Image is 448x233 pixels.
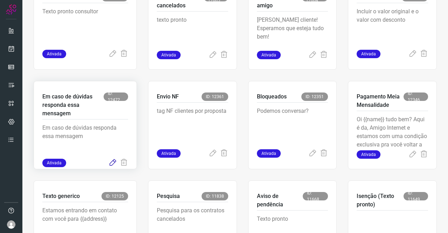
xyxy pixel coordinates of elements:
p: Aviso de pendência [257,192,303,209]
span: ID: 12361 [202,92,228,101]
span: Ativada [42,50,66,58]
img: avatar-user-boy.jpg [7,220,15,229]
p: Em caso de dúvidas responda essa mensagem [42,92,104,118]
p: Texto pronto consultor [42,7,128,42]
p: Isenção (Texto pronto) [357,192,404,209]
span: Ativada [157,51,181,59]
p: Texto generico [42,192,80,200]
p: Em caso de dúvidas responda essa mensagem [42,124,128,159]
span: ID: 12125 [101,192,128,200]
p: Pagamento Meia Mensalidade [357,92,404,109]
p: Oi {{name}} tudo bem? Aqui é da, Amigo Internet e estamos com uma condição exclusiva pra você vol... [357,115,428,150]
p: tag NF clientes por proposta [157,107,228,142]
p: [PERSON_NAME] cliente! Esperamos que esteja tudo bem! [257,16,328,51]
span: ID: 11649 [404,192,428,200]
p: Incluir o valor original e o valor com desconto [357,7,428,42]
span: Ativada [357,50,380,58]
span: ID: 11668 [303,192,328,200]
span: Ativada [257,149,281,158]
p: Pesquisa [157,192,180,200]
span: Ativada [157,149,181,158]
img: Logo [6,4,16,15]
span: Ativada [357,150,380,159]
span: ID: 12351 [301,92,328,101]
span: ID: 11838 [202,192,228,200]
span: Ativada [257,51,281,59]
p: Envio NF [157,92,179,101]
span: ID: 12472 [104,92,128,101]
p: texto pronto [157,16,228,51]
span: ID: 12346 [404,92,428,101]
span: Ativada [42,159,66,167]
p: Bloqueados [257,92,287,101]
p: Podemos conversar? [257,107,328,142]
